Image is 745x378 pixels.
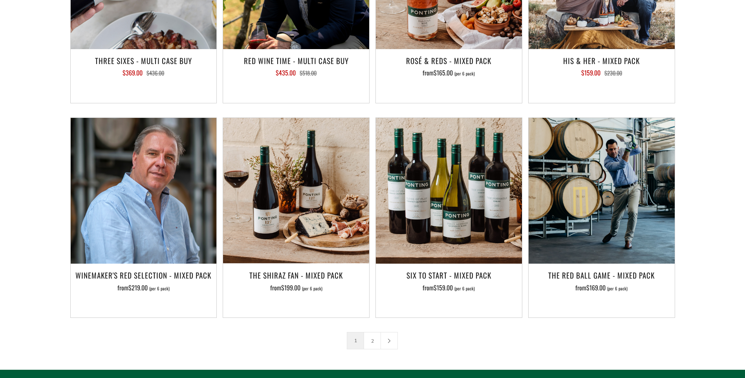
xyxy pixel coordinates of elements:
[581,68,600,77] span: $159.00
[123,68,143,77] span: $369.00
[376,268,522,308] a: Six To Start - Mixed Pack from$159.00 (per 6 pack)
[71,268,217,308] a: Winemaker's Red Selection - Mixed Pack from$219.00 (per 6 pack)
[146,69,164,77] span: $436.00
[223,268,369,308] a: The Shiraz Fan - Mixed Pack from$199.00 (per 6 pack)
[586,283,606,292] span: $169.00
[149,286,170,291] span: (per 6 pack)
[223,54,369,93] a: Red Wine Time - Multi Case Buy $435.00 $518.00
[423,283,475,292] span: from
[423,68,475,77] span: from
[281,283,300,292] span: $199.00
[276,68,296,77] span: $435.00
[270,283,322,292] span: from
[75,54,213,67] h3: Three Sixes - Multi Case Buy
[347,332,364,349] span: 1
[454,72,475,76] span: (per 6 pack)
[529,268,675,308] a: The Red Ball Game - Mixed Pack from$169.00 (per 6 pack)
[575,283,628,292] span: from
[227,54,365,67] h3: Red Wine Time - Multi Case Buy
[533,54,671,67] h3: His & Her - Mixed Pack
[71,54,217,93] a: Three Sixes - Multi Case Buy $369.00 $436.00
[607,286,628,291] span: (per 6 pack)
[604,69,622,77] span: $230.00
[300,69,317,77] span: $518.00
[529,54,675,93] a: His & Her - Mixed Pack $159.00 $230.00
[434,283,453,292] span: $159.00
[117,283,170,292] span: from
[227,268,365,282] h3: The Shiraz Fan - Mixed Pack
[380,54,518,67] h3: Rosé & Reds - Mixed Pack
[302,286,322,291] span: (per 6 pack)
[533,268,671,282] h3: The Red Ball Game - Mixed Pack
[75,268,213,282] h3: Winemaker's Red Selection - Mixed Pack
[376,54,522,93] a: Rosé & Reds - Mixed Pack from$165.00 (per 6 pack)
[128,283,148,292] span: $219.00
[364,332,381,349] a: 2
[434,68,453,77] span: $165.00
[454,286,475,291] span: (per 6 pack)
[380,268,518,282] h3: Six To Start - Mixed Pack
